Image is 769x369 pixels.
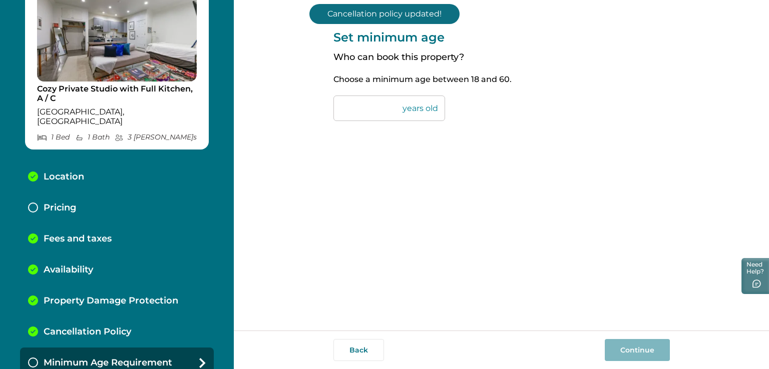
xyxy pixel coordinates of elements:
p: Location [44,171,84,182]
p: Choose a minimum age between 18 and 60. [333,74,670,84]
p: Cancellation Policy [44,326,131,337]
p: Property Damage Protection [44,295,178,306]
p: Cancellation policy updated! [309,4,460,24]
button: Continue [605,339,670,361]
p: 3 [PERSON_NAME] s [115,133,197,141]
p: Who can book this property? [333,52,670,63]
p: 1 Bed [37,133,70,141]
p: [GEOGRAPHIC_DATA], [GEOGRAPHIC_DATA] [37,107,197,126]
button: Back [333,339,384,361]
p: Minimum Age Requirement [44,357,172,368]
p: Cozy Private Studio with Full Kitchen, A / C [37,84,197,103]
p: Fees and taxes [44,233,112,244]
p: Pricing [44,202,76,213]
p: Set minimum age [333,30,670,44]
p: Availability [44,264,93,275]
p: 1 Bath [75,133,110,141]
